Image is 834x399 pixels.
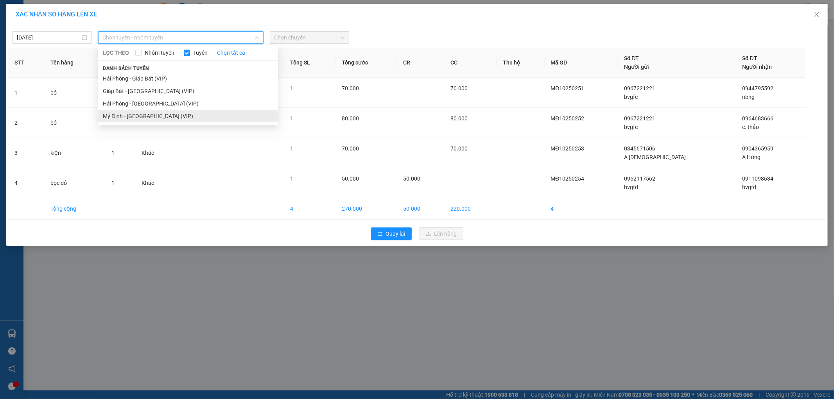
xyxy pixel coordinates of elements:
span: 0345671506 [624,145,655,152]
td: bọc đỏ [44,168,105,198]
span: 0911098634 [743,175,774,182]
span: 50.000 [403,175,420,182]
span: 70.000 [342,145,359,152]
span: Chọn tuyến - nhóm tuyến [103,32,259,43]
span: LỌC THEO [103,48,129,57]
li: Mỹ Đình - [GEOGRAPHIC_DATA] (VIP) [98,110,278,122]
button: Close [806,4,828,26]
span: 50.000 [342,175,359,182]
th: CR [397,48,444,78]
span: 0964683666 [743,115,774,122]
span: 0962117562 [624,175,655,182]
input: 15/10/2025 [17,33,80,42]
span: A [DEMOGRAPHIC_DATA] [624,154,686,160]
span: rollback [377,231,383,237]
span: 70.000 [450,145,468,152]
span: down [255,35,259,40]
th: Tổng cước [335,48,397,78]
span: c. thảo [743,124,759,130]
span: close [814,11,820,18]
span: Số ĐT [743,55,757,61]
span: 0967221221 [624,85,655,91]
th: Tổng SL [284,48,335,78]
td: Khác [135,168,175,198]
span: 1 [290,145,293,152]
span: 0944795592 [743,85,774,91]
th: Mã GD [545,48,618,78]
button: uploadLên hàng [420,227,463,240]
span: 1 [111,180,115,186]
td: 50.000 [397,198,444,220]
span: 70.000 [342,85,359,91]
span: 1 [290,85,293,91]
td: bó [44,78,105,108]
span: MĐ10250251 [551,85,585,91]
td: Khác [135,138,175,168]
span: A Hưng [743,154,761,160]
td: 2 [8,108,44,138]
span: Số ĐT [624,55,639,61]
span: bvgfc [624,94,638,100]
span: bvgfc [624,124,638,130]
td: 4 [545,198,618,220]
td: Tổng cộng [44,198,105,220]
span: 70.000 [450,85,468,91]
td: 270.000 [335,198,397,220]
td: 1 [8,78,44,108]
td: 3 [8,138,44,168]
span: bvgfd [624,184,638,190]
span: Người nhận [743,64,772,70]
th: Tên hàng [44,48,105,78]
span: 80.000 [450,115,468,122]
td: 4 [8,168,44,198]
span: 1 [111,150,115,156]
span: XÁC NHẬN SỐ HÀNG LÊN XE [16,11,97,18]
span: Người gửi [624,64,649,70]
a: Chọn tất cả [217,48,245,57]
th: STT [8,48,44,78]
span: 0967221221 [624,115,655,122]
span: bvgfd [743,184,757,190]
span: MĐ10250254 [551,175,585,182]
td: 4 [284,198,335,220]
span: 80.000 [342,115,359,122]
span: 1 [290,175,293,182]
th: CC [444,48,497,78]
span: Tuyến [190,48,211,57]
span: Nhóm tuyến [142,48,178,57]
span: Chọn chuyến [274,32,345,43]
span: MĐ10250252 [551,115,585,122]
td: kiện [44,138,105,168]
li: Hải Phòng - Giáp Bát (VIP) [98,72,278,85]
span: 1 [290,115,293,122]
span: 0904365959 [743,145,774,152]
span: nbhg [743,94,755,100]
td: 220.000 [444,198,497,220]
li: Giáp Bát - [GEOGRAPHIC_DATA] (VIP) [98,85,278,97]
span: MĐ10250253 [551,145,585,152]
td: bó [44,108,105,138]
button: rollbackQuay lại [371,227,412,240]
li: Hải Phòng - [GEOGRAPHIC_DATA] (VIP) [98,97,278,110]
span: Danh sách tuyến [98,65,154,72]
th: Thu hộ [497,48,545,78]
span: Quay lại [386,229,405,238]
